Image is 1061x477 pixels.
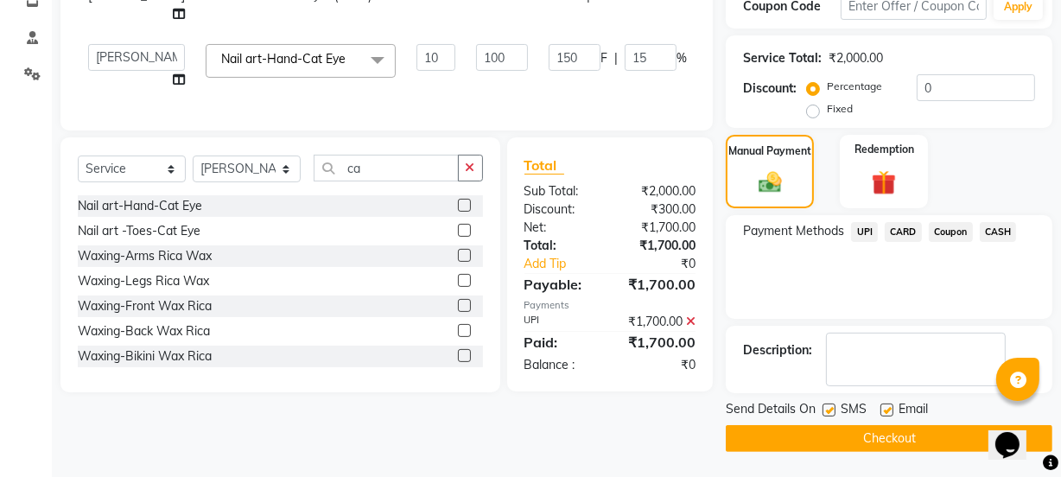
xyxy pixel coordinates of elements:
[899,400,928,422] span: Email
[827,79,882,94] label: Percentage
[743,222,844,240] span: Payment Methods
[864,168,904,198] img: _gift.svg
[600,49,607,67] span: F
[988,408,1044,460] iframe: chat widget
[610,332,708,353] div: ₹1,700.00
[511,356,610,374] div: Balance :
[827,101,853,117] label: Fixed
[511,200,610,219] div: Discount:
[626,255,708,273] div: ₹0
[743,79,797,98] div: Discount:
[511,332,610,353] div: Paid:
[78,272,209,290] div: Waxing-Legs Rica Wax
[511,255,626,273] a: Add Tip
[511,237,610,255] div: Total:
[78,197,202,215] div: Nail art-Hand-Cat Eye
[221,51,346,67] span: Nail art-Hand-Cat Eye
[726,400,816,422] span: Send Details On
[743,341,812,359] div: Description:
[728,143,811,159] label: Manual Payment
[511,182,610,200] div: Sub Total:
[511,313,610,331] div: UPI
[752,169,789,196] img: _cash.svg
[610,182,708,200] div: ₹2,000.00
[829,49,883,67] div: ₹2,000.00
[78,322,210,340] div: Waxing-Back Wax Rica
[677,49,687,67] span: %
[726,425,1052,452] button: Checkout
[610,200,708,219] div: ₹300.00
[929,222,973,242] span: Coupon
[614,49,618,67] span: |
[610,356,708,374] div: ₹0
[851,222,878,242] span: UPI
[980,222,1017,242] span: CASH
[511,274,610,295] div: Payable:
[841,400,867,422] span: SMS
[610,313,708,331] div: ₹1,700.00
[78,247,212,265] div: Waxing-Arms Rica Wax
[610,237,708,255] div: ₹1,700.00
[524,298,696,313] div: Payments
[78,222,200,240] div: Nail art -Toes-Cat Eye
[511,219,610,237] div: Net:
[885,222,922,242] span: CARD
[610,219,708,237] div: ₹1,700.00
[314,155,459,181] input: Search or Scan
[524,156,564,175] span: Total
[610,274,708,295] div: ₹1,700.00
[78,347,212,366] div: Waxing-Bikini Wax Rica
[78,297,212,315] div: Waxing-Front Wax Rica
[346,51,353,67] a: x
[743,49,822,67] div: Service Total:
[855,142,914,157] label: Redemption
